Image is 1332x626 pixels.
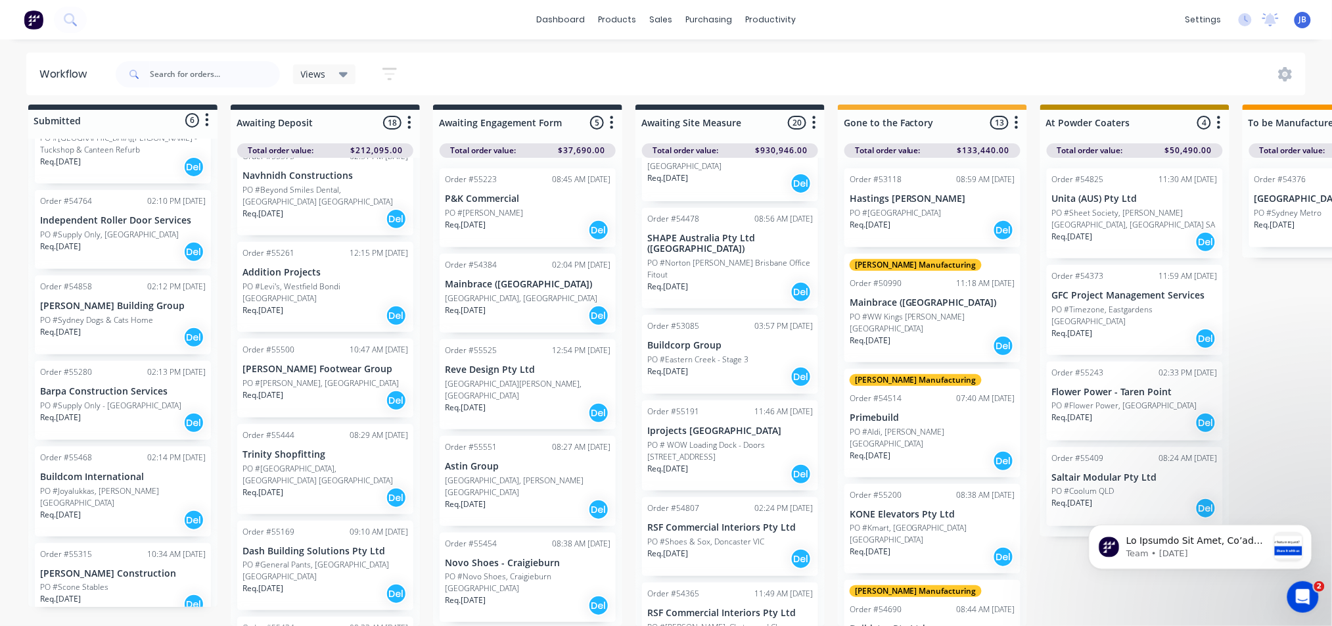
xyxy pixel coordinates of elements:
p: Mainbrace ([GEOGRAPHIC_DATA]) [850,297,1015,308]
p: Req. [DATE] [647,172,688,184]
div: 09:10 AM [DATE] [350,526,408,538]
p: Req. [DATE] [40,326,81,338]
div: 08:45 AM [DATE] [552,174,610,185]
div: Del [386,583,407,604]
div: Order #5476402:10 PM [DATE]Independent Roller Door ServicesPO #Supply Only, [GEOGRAPHIC_DATA]Req.... [35,190,211,269]
p: Navhnidh Constructions [242,170,408,181]
p: Req. [DATE] [850,546,890,558]
div: Del [1195,328,1216,349]
div: Order #5447808:56 AM [DATE]SHAPE Australia Pty Ltd ([GEOGRAPHIC_DATA])PO #Norton [PERSON_NAME] Br... [642,208,818,309]
p: RSF Commercial Interiors Pty Ltd [647,522,813,533]
p: Req. [DATE] [40,412,81,423]
p: PO # WOW Loading Dock - Doors [STREET_ADDRESS] [647,439,813,463]
p: Req. [DATE] [242,389,283,401]
div: 02:24 PM [DATE] [754,502,813,514]
div: 08:59 AM [DATE] [957,174,1015,185]
p: PO #Scone Stables [40,581,108,593]
div: Order #55223 [445,174,497,185]
div: Del [588,402,609,423]
div: 10:47 AM [DATE] [350,344,408,356]
p: Req. [DATE] [647,366,688,377]
div: Del [588,595,609,616]
div: Order #55200 [850,489,902,501]
p: [GEOGRAPHIC_DATA][PERSON_NAME], [GEOGRAPHIC_DATA] [445,378,610,402]
p: Novo Shoes - Craigieburn [445,558,610,569]
div: [PERSON_NAME] Manufacturing [850,585,982,597]
span: Total order value: [653,145,718,156]
p: Req. [DATE] [445,219,486,231]
div: Order #5516909:10 AM [DATE]Dash Building Solutions Pty LtdPO #General Pants, [GEOGRAPHIC_DATA] [G... [237,521,413,611]
p: Req. [DATE] [647,281,688,293]
span: Views [301,67,326,81]
p: Req. [DATE] [1052,497,1093,509]
div: Order #54376 [1254,174,1306,185]
div: PO #[GEOGRAPHIC_DATA][PERSON_NAME] - Tuckshop & Canteen RefurbReq.[DATE]Del [35,93,211,183]
p: Req. [DATE] [1052,327,1093,339]
div: Order #5480702:24 PM [DATE]RSF Commercial Interiors Pty LtdPO #Shoes & Sox, Doncaster VICReq.[DAT... [642,497,818,576]
span: $930,946.00 [755,145,808,156]
div: Workflow [39,66,93,82]
div: Order #5528002:13 PM [DATE]Barpa Construction ServicesPO #Supply Only - [GEOGRAPHIC_DATA]Req.[DAT... [35,361,211,440]
span: $133,440.00 [957,145,1010,156]
p: PO #Shoes & Sox, Doncaster VIC [647,536,764,548]
p: PO #Sydney Dogs & Cats Home [40,314,153,326]
p: Dash Building Solutions Pty Ltd [242,546,408,557]
div: Order #5519111:46 AM [DATE]Iprojects [GEOGRAPHIC_DATA]PO # WOW Loading Dock - Doors [STREET_ADDRE... [642,400,818,491]
p: Barpa Construction Services [40,386,206,397]
p: Req. [DATE] [850,335,890,347]
p: [GEOGRAPHIC_DATA], [PERSON_NAME][GEOGRAPHIC_DATA] [445,475,610,498]
div: Del [791,464,812,485]
div: productivity [739,10,802,30]
div: Order #5308503:57 PM [DATE]Buildcorp GroupPO #Eastern Creek - Stage 3Req.[DATE]Del [642,315,818,394]
div: 11:30 AM [DATE] [1159,174,1218,185]
div: Order #5555108:27 AM [DATE]Astin Group[GEOGRAPHIC_DATA], [PERSON_NAME][GEOGRAPHIC_DATA]Req.[DATE]Del [440,436,616,526]
div: [PERSON_NAME] ManufacturingOrder #5451407:40 AM [DATE]PrimebuildPO #Aldi, [PERSON_NAME][GEOGRAPHI... [844,369,1021,477]
div: Order #5531510:34 AM [DATE][PERSON_NAME] ConstructionPO #Scone StablesReq.[DATE]Del [35,543,211,622]
div: Del [1195,231,1216,253]
p: P&K Commercial [445,193,610,205]
span: Total order value: [248,145,313,156]
p: Req. [DATE] [242,304,283,316]
div: [PERSON_NAME] Manufacturing [850,374,982,386]
p: PO #[GEOGRAPHIC_DATA], [GEOGRAPHIC_DATA] [GEOGRAPHIC_DATA] [242,463,408,487]
div: Order #54365 [647,588,699,600]
p: GFC Project Management Services [1052,290,1218,301]
div: Del [386,487,407,508]
p: Independent Roller Door Services [40,215,206,226]
p: Req. [DATE] [850,219,890,231]
p: PO #[GEOGRAPHIC_DATA][PERSON_NAME] - Tuckshop & Canteen Refurb [40,132,206,156]
div: 08:44 AM [DATE] [957,604,1015,615]
p: Buildcorp Group [647,340,813,351]
div: Del [183,412,204,433]
div: Order #5482511:30 AM [DATE]Unita (AUS) Pty LtdPO #Sheet Society, [PERSON_NAME][GEOGRAPHIC_DATA], ... [1047,168,1223,258]
span: Total order value: [1260,145,1325,156]
p: PO #WW Kings [PERSON_NAME] [GEOGRAPHIC_DATA] [850,311,1015,335]
div: Del [1195,412,1216,433]
div: Del [183,594,204,615]
span: 2 [1314,581,1325,592]
p: Req. [DATE] [40,156,81,168]
div: Order #5485802:12 PM [DATE][PERSON_NAME] Building GroupPO #Sydney Dogs & Cats HomeReq.[DATE]Del [35,276,211,354]
div: Order #54807 [647,502,699,514]
div: Order #5546802:14 PM [DATE]Buildcom InternationalPO #Joyalukkas, [PERSON_NAME][GEOGRAPHIC_DATA]Re... [35,446,211,537]
div: [PERSON_NAME] ManufacturingOrder #5099011:18 AM [DATE]Mainbrace ([GEOGRAPHIC_DATA])PO #WW Kings [... [844,254,1021,362]
div: Del [183,241,204,262]
p: PO #Aldi, [PERSON_NAME][GEOGRAPHIC_DATA] [850,426,1015,450]
div: Order #55243 [1052,367,1104,379]
div: 08:29 AM [DATE] [350,429,408,441]
div: Order #5522308:45 AM [DATE]P&K CommercialPO #[PERSON_NAME]Req.[DATE]Del [440,168,616,247]
div: Del [791,366,812,387]
div: Order #54764 [40,195,92,207]
div: Order #55444 [242,429,294,441]
p: Req. [DATE] [242,487,283,498]
div: Del [588,305,609,326]
div: Order #54514 [850,393,902,404]
div: Order #5545408:38 AM [DATE]Novo Shoes - CraigieburnPO #Novo Shoes, Craigieburn [GEOGRAPHIC_DATA]R... [440,533,616,623]
p: PO #Supply Only - [GEOGRAPHIC_DATA] [40,400,181,412]
div: Del [791,548,812,569]
p: [PERSON_NAME] Building Group [40,301,206,312]
p: Flower Power - Taren Point [1052,387,1218,398]
a: dashboard [530,10,591,30]
div: Order #55500 [242,344,294,356]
